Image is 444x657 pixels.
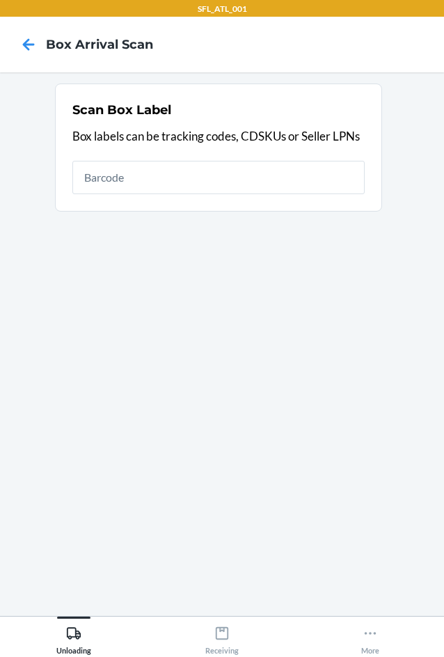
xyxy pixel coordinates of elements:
p: SFL_ATL_001 [198,3,247,15]
button: More [296,617,444,655]
h2: Scan Box Label [72,101,171,119]
div: Unloading [56,620,91,655]
h4: Box Arrival Scan [46,35,153,54]
p: Box labels can be tracking codes, CDSKUs or Seller LPNs [72,127,365,145]
button: Receiving [148,617,296,655]
input: Barcode [72,161,365,194]
div: Receiving [205,620,239,655]
div: More [361,620,379,655]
